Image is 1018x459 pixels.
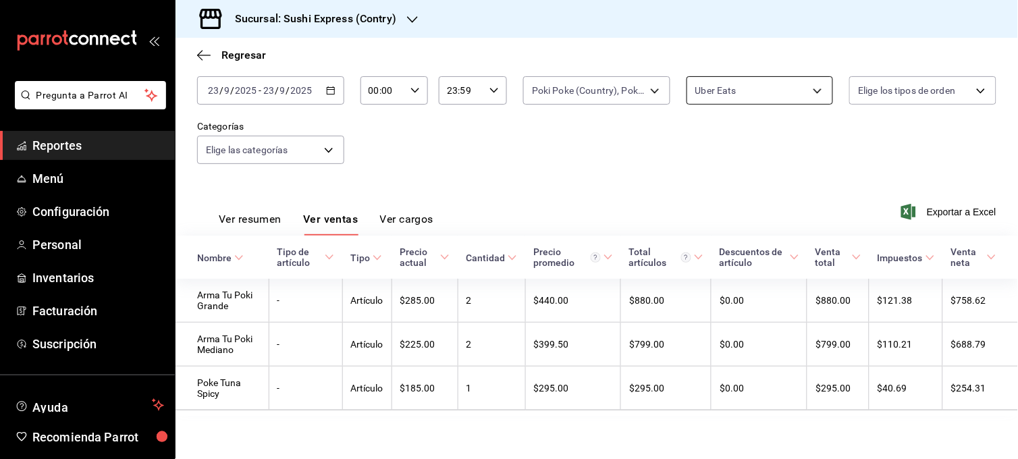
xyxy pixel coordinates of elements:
[943,367,1018,410] td: $254.31
[277,246,322,268] div: Tipo de artículo
[400,246,437,268] div: Precio actual
[36,88,145,103] span: Pregunta a Parrot AI
[878,252,923,263] div: Impuestos
[533,246,613,268] span: Precio promedio
[807,323,869,367] td: $799.00
[350,252,370,263] div: Tipo
[32,202,164,221] span: Configuración
[15,81,166,109] button: Pregunta a Parrot AI
[869,323,943,367] td: $110.21
[176,279,269,323] td: Arma Tu Poki Grande
[392,323,458,367] td: $225.00
[279,85,286,96] input: --
[206,143,288,157] span: Elige las categorías
[869,279,943,323] td: $121.38
[219,213,433,236] div: navigation tabs
[219,85,223,96] span: /
[269,279,342,323] td: -
[591,252,601,263] svg: Precio promedio = Total artículos / cantidad
[197,122,344,132] label: Categorías
[286,85,290,96] span: /
[32,428,164,446] span: Recomienda Parrot
[951,246,984,268] div: Venta neta
[380,213,434,236] button: Ver cargos
[904,204,996,220] button: Exportar a Excel
[458,323,525,367] td: 2
[219,213,282,236] button: Ver resumen
[32,335,164,353] span: Suscripción
[342,323,392,367] td: Artículo
[277,246,334,268] span: Tipo de artículo
[32,302,164,320] span: Facturación
[259,85,261,96] span: -
[269,367,342,410] td: -
[466,252,505,263] div: Cantidad
[32,269,164,287] span: Inventarios
[712,367,807,410] td: $0.00
[629,246,691,268] div: Total artículos
[32,136,164,155] span: Reportes
[290,85,313,96] input: ----
[525,367,621,410] td: $295.00
[681,252,691,263] svg: El total artículos considera cambios de precios en los artículos así como costos adicionales por ...
[621,367,712,410] td: $295.00
[621,279,712,323] td: $880.00
[458,367,525,410] td: 1
[943,279,1018,323] td: $758.62
[176,323,269,367] td: Arma Tu Poki Mediano
[149,35,159,46] button: open_drawer_menu
[230,85,234,96] span: /
[869,367,943,410] td: $40.69
[621,323,712,367] td: $799.00
[815,246,849,268] div: Venta total
[629,246,703,268] span: Total artículos
[269,323,342,367] td: -
[695,84,736,97] span: Uber Eats
[807,367,869,410] td: $295.00
[720,246,787,268] div: Descuentos de artículo
[224,11,396,27] h3: Sucursal: Sushi Express (Contry)
[342,279,392,323] td: Artículo
[32,169,164,188] span: Menú
[720,246,799,268] span: Descuentos de artículo
[221,49,266,61] span: Regresar
[275,85,279,96] span: /
[350,252,382,263] span: Tipo
[807,279,869,323] td: $880.00
[176,367,269,410] td: Poke Tuna Spicy
[207,85,219,96] input: --
[263,85,275,96] input: --
[32,236,164,254] span: Personal
[234,85,257,96] input: ----
[532,84,645,97] span: Poki Poke (Country), Poki Poke (Country Turbo)
[32,397,146,413] span: Ayuda
[342,367,392,410] td: Artículo
[223,85,230,96] input: --
[878,252,935,263] span: Impuestos
[525,279,621,323] td: $440.00
[392,279,458,323] td: $285.00
[525,323,621,367] td: $399.50
[197,252,244,263] span: Nombre
[392,367,458,410] td: $185.00
[712,279,807,323] td: $0.00
[943,323,1018,367] td: $688.79
[815,246,861,268] span: Venta total
[858,84,955,97] span: Elige los tipos de orden
[303,213,358,236] button: Ver ventas
[712,323,807,367] td: $0.00
[951,246,996,268] span: Venta neta
[197,49,266,61] button: Regresar
[9,98,166,112] a: Pregunta a Parrot AI
[400,246,450,268] span: Precio actual
[466,252,517,263] span: Cantidad
[533,246,601,268] div: Precio promedio
[458,279,525,323] td: 2
[197,252,232,263] div: Nombre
